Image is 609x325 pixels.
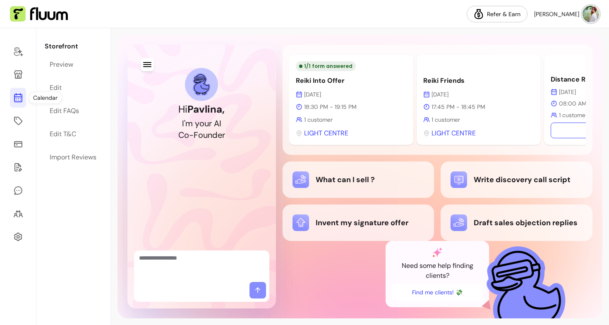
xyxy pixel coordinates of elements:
[222,129,225,141] div: r
[10,88,26,108] a: Calendar
[451,171,467,188] img: Write discovery call script
[423,76,534,86] p: Reiki Friends
[193,73,210,95] img: AI Co-Founder avatar
[293,214,424,231] div: Invent my signature offer
[304,128,348,138] span: LIGHT CENTRE
[139,254,264,279] textarea: Ask me anything...
[50,60,73,70] div: Preview
[534,10,579,18] span: [PERSON_NAME]
[423,116,534,124] p: 1 customer
[583,6,599,22] img: avatar
[50,129,76,139] div: Edit T&C
[10,65,26,84] a: Storefront
[296,116,407,124] p: 1 customer
[45,101,102,121] a: Edit FAQs
[29,92,62,104] div: Calendar
[212,129,218,141] div: d
[10,181,26,200] a: My Messages
[209,118,212,129] div: r
[451,214,583,231] div: Draft sales objection replies
[467,6,527,22] a: Refer & Earn
[392,261,482,281] p: Need some help finding clients?
[45,124,102,144] a: Edit T&C
[185,118,193,129] div: m
[45,41,102,51] p: Storefront
[184,129,189,141] div: o
[534,6,599,22] button: avatar[PERSON_NAME]
[293,171,309,188] img: What can I sell ?
[50,152,96,162] div: Import Reviews
[208,129,212,141] div: n
[451,214,467,231] img: Draft sales objection replies
[10,6,68,22] img: Fluum Logo
[296,76,407,86] p: Reiki Into Offer
[293,171,424,188] div: What can I sell ?
[296,90,407,99] p: [DATE]
[199,118,204,129] div: o
[10,227,26,247] a: Settings
[432,248,442,258] img: AI Co-Founder gradient star
[214,118,219,129] div: A
[204,118,209,129] div: u
[10,157,26,177] a: Forms
[50,106,79,116] div: Edit FAQs
[182,118,184,129] div: I
[423,103,534,111] p: 17:45 PM - 18:45 PM
[164,118,240,141] h2: I'm your AI Co-Founder
[203,129,208,141] div: u
[45,55,102,75] a: Preview
[423,90,534,99] p: [DATE]
[219,118,221,129] div: I
[218,129,222,141] div: e
[432,128,476,138] span: LIGHT CENTRE
[10,204,26,224] a: Clients
[50,83,62,93] div: Edit
[187,103,225,116] b: Pavlina ,
[293,214,309,231] img: Invent my signature offer
[10,111,26,131] a: Offerings
[194,129,198,141] div: F
[392,284,482,301] button: Find me clients! 💸
[184,118,185,129] div: '
[195,118,199,129] div: y
[178,129,184,141] div: C
[10,134,26,154] a: Sales
[45,78,102,98] a: Edit
[451,171,583,188] div: Write discovery call script
[10,41,26,61] a: Home
[45,147,102,167] a: Import Reviews
[178,103,225,116] h1: Hi
[189,129,194,141] div: -
[296,103,407,111] p: 18:30 PM - 19:15 PM
[296,61,356,71] div: 1 / 1 form answered
[198,129,203,141] div: o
